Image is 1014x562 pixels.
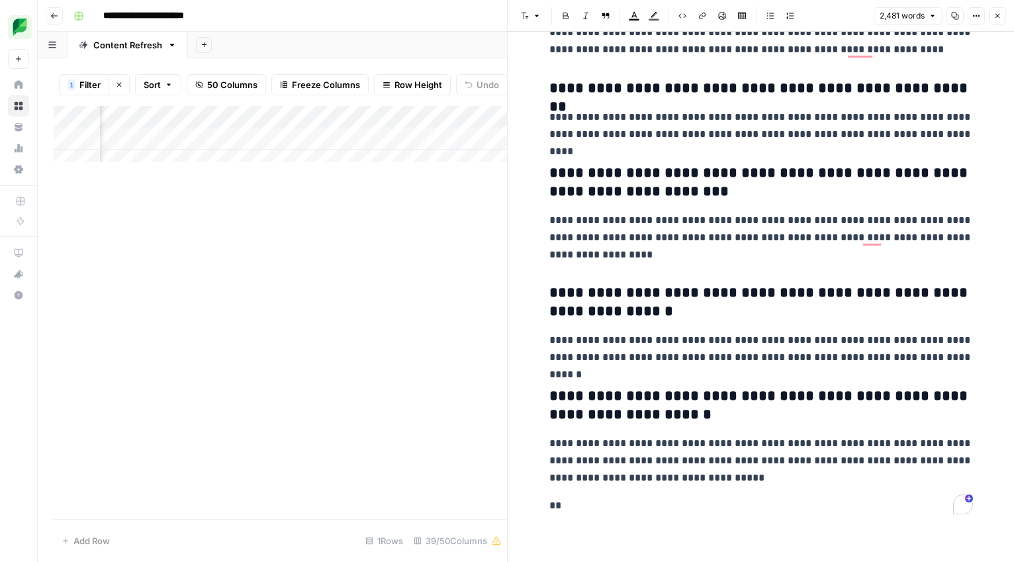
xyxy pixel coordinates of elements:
[8,95,29,117] a: Browse
[68,79,75,90] div: 1
[292,78,360,91] span: Freeze Columns
[8,138,29,159] a: Usage
[8,11,29,44] button: Workspace: SproutSocial
[93,38,162,52] div: Content Refresh
[8,242,29,263] a: AirOps Academy
[8,117,29,138] a: Your Data
[477,78,499,91] span: Undo
[69,79,73,90] span: 1
[408,530,507,551] div: 39/50 Columns
[9,264,28,284] div: What's new?
[360,530,408,551] div: 1 Rows
[8,263,29,285] button: What's new?
[207,78,257,91] span: 50 Columns
[874,7,943,24] button: 2,481 words
[880,10,925,22] span: 2,481 words
[54,530,118,551] button: Add Row
[187,74,266,95] button: 50 Columns
[8,285,29,306] button: Help + Support
[68,32,188,58] a: Content Refresh
[456,74,508,95] button: Undo
[271,74,369,95] button: Freeze Columns
[394,78,442,91] span: Row Height
[59,74,109,95] button: 1Filter
[8,74,29,95] a: Home
[135,74,181,95] button: Sort
[8,159,29,180] a: Settings
[8,15,32,39] img: SproutSocial Logo
[374,74,451,95] button: Row Height
[144,78,161,91] span: Sort
[73,534,110,547] span: Add Row
[79,78,101,91] span: Filter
